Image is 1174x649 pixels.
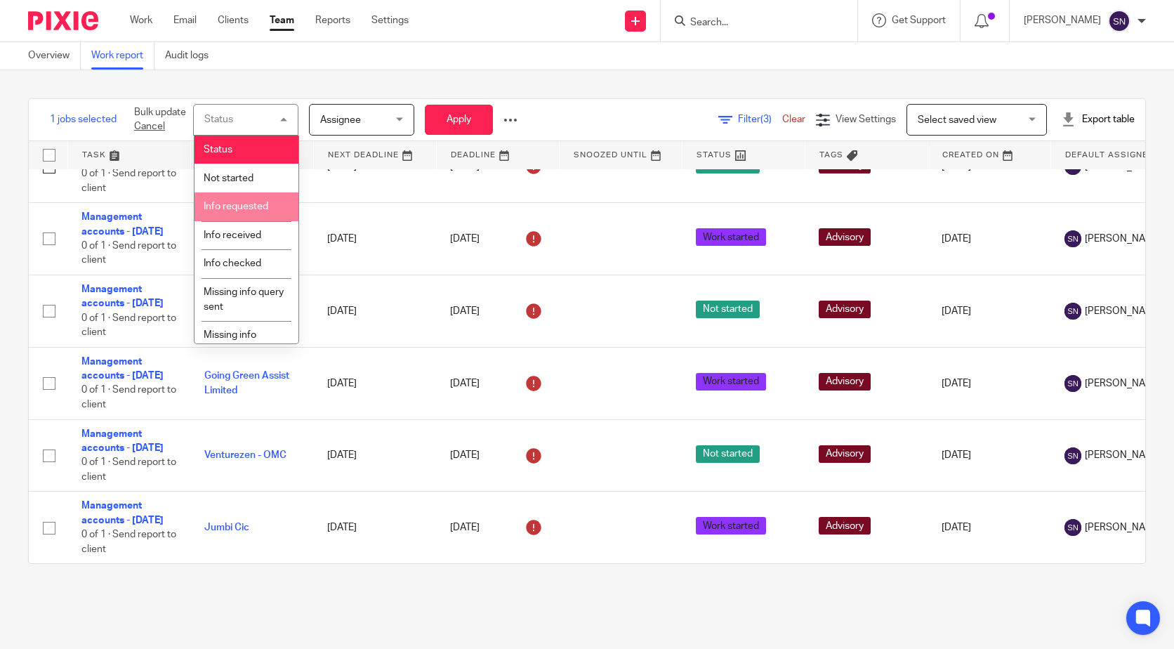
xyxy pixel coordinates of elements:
[696,228,766,246] span: Work started
[313,419,436,492] td: [DATE]
[819,373,871,391] span: Advisory
[204,173,253,183] span: Not started
[450,228,545,250] div: [DATE]
[819,228,871,246] span: Advisory
[28,11,98,30] img: Pixie
[928,492,1050,563] td: [DATE]
[450,445,545,467] div: [DATE]
[204,202,268,211] span: Info requested
[819,517,871,535] span: Advisory
[450,300,545,322] div: [DATE]
[425,105,493,135] button: Apply
[696,517,766,535] span: Work started
[928,275,1050,348] td: [DATE]
[313,492,436,563] td: [DATE]
[81,212,164,236] a: Management accounts - [DATE]
[81,241,176,265] span: 0 of 1 · Send report to client
[204,230,261,240] span: Info received
[819,445,871,463] span: Advisory
[836,114,896,124] span: View Settings
[371,13,409,27] a: Settings
[1064,303,1081,320] img: svg%3E
[130,13,152,27] a: Work
[450,516,545,539] div: [DATE]
[819,151,843,159] span: Tags
[928,203,1050,275] td: [DATE]
[204,145,232,155] span: Status
[1024,13,1101,27] p: [PERSON_NAME]
[1085,520,1162,535] span: [PERSON_NAME]
[315,13,350,27] a: Reports
[91,42,154,70] a: Work report
[313,275,436,348] td: [DATE]
[313,347,436,419] td: [DATE]
[134,122,165,131] a: Cancel
[928,347,1050,419] td: [DATE]
[50,112,117,126] span: 1 jobs selected
[760,114,772,124] span: (3)
[173,13,197,27] a: Email
[1085,232,1162,246] span: [PERSON_NAME]
[320,115,361,125] span: Assignee
[689,17,815,29] input: Search
[738,114,782,124] span: Filter
[134,105,186,134] p: Bulk update
[892,15,946,25] span: Get Support
[81,386,176,410] span: 0 of 1 · Send report to client
[81,313,176,338] span: 0 of 1 · Send report to client
[696,445,760,463] span: Not started
[270,13,294,27] a: Team
[204,258,261,268] span: Info checked
[81,429,164,453] a: Management accounts - [DATE]
[918,115,996,125] span: Select saved view
[204,114,233,124] div: Status
[928,419,1050,492] td: [DATE]
[81,169,176,193] span: 0 of 1 · Send report to client
[218,13,249,27] a: Clients
[81,284,164,308] a: Management accounts - [DATE]
[204,287,284,312] span: Missing info query sent
[165,42,219,70] a: Audit logs
[819,301,871,318] span: Advisory
[1064,447,1081,464] img: svg%3E
[1064,375,1081,392] img: svg%3E
[1085,304,1162,318] span: [PERSON_NAME]
[1085,376,1162,391] span: [PERSON_NAME]
[204,371,289,395] a: Going Green Assist Limited
[28,42,81,70] a: Overview
[696,301,760,318] span: Not started
[81,530,176,554] span: 0 of 1 · Send report to client
[81,501,164,525] a: Management accounts - [DATE]
[450,372,545,395] div: [DATE]
[1108,10,1130,32] img: svg%3E
[204,450,286,460] a: Venturezen - OMC
[81,357,164,381] a: Management accounts - [DATE]
[696,373,766,391] span: Work started
[1085,448,1162,462] span: [PERSON_NAME]
[204,523,249,532] a: Jumbi Cic
[313,203,436,275] td: [DATE]
[1064,230,1081,247] img: svg%3E
[81,458,176,483] span: 0 of 1 · Send report to client
[1064,519,1081,536] img: svg%3E
[1061,112,1135,126] div: Export table
[204,330,256,355] span: Missing info received
[782,114,805,124] a: Clear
